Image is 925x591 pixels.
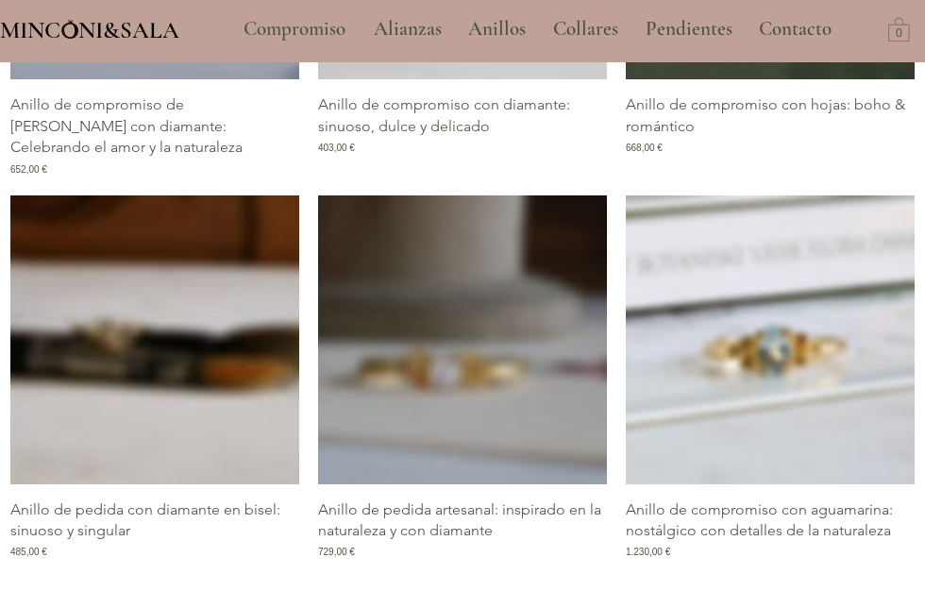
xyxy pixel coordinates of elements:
[539,6,631,53] a: Collares
[454,6,539,53] a: Anillos
[636,6,742,53] p: Pendientes
[360,6,454,53] a: Alianzas
[62,20,78,39] img: Minconi Sala
[459,6,535,53] p: Anillos
[888,16,910,42] a: Carrito con 0 ítems
[364,6,451,53] p: Alianzas
[631,6,745,53] a: Pendientes
[229,6,360,53] a: Compromiso
[745,6,847,53] a: Contacto
[749,6,841,53] p: Contacto
[544,6,628,53] p: Collares
[234,6,355,53] p: Compromiso
[193,6,883,53] nav: Sitio
[896,27,902,41] text: 0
